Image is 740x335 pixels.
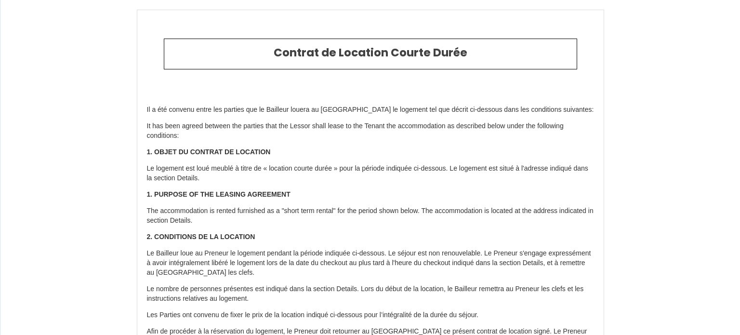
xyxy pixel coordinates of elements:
[147,121,594,141] p: It has been agreed between the parties that the Lessor shall lease to the Tenant the accommodatio...
[147,164,594,183] p: Le logement est loué meublé à titre de « location courte durée » pour la période indiquée ci-dess...
[147,233,255,241] strong: 2. CONDITIONS DE LA LOCATION
[147,310,594,320] p: Les Parties ont convenu de fixer le prix de la location indiqué ci-dessous pour l’intégralité de ...
[172,46,569,60] h2: Contrat de Location Courte Durée
[147,206,594,226] p: The accommodation is rented furnished as a "short term rental" for the period shown below. The ac...
[147,249,594,278] p: Le Bailleur loue au Preneur le logement pendant la période indiquée ci-dessous. Le séjour est non...
[147,284,594,304] p: Le nombre de personnes présentes est indiqué dans la section Details. Lors du début de la locatio...
[147,105,594,115] p: Il a été convenu entre les parties que le Bailleur louera au [GEOGRAPHIC_DATA] le logement tel qu...
[147,190,291,198] strong: 1. PURPOSE OF THE LEASING AGREEMENT
[147,148,271,156] strong: 1. OBJET DU CONTRAT DE LOCATION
